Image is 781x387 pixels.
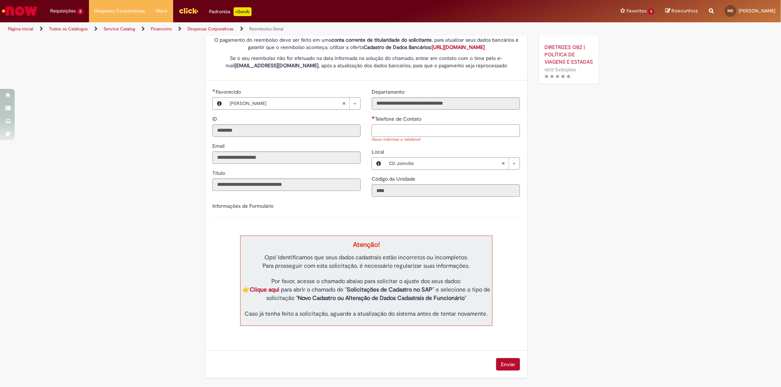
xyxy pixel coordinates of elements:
[372,176,417,182] span: Somente leitura - Código da Unidade
[212,203,274,209] label: Informações de Formulário
[271,278,461,285] span: Por favor, acesse o chamado abaixo para solicitar o ajuste dos seus dados:
[245,310,488,318] span: Caso já tenha feito a solicitação, aguarde a atualização do sistema antes de tentar novamente.
[235,62,319,69] strong: [EMAIL_ADDRESS][DOMAIN_NAME]
[212,179,361,191] input: Título
[544,44,593,65] a: DIRETRIZES OBZ | POLÍTICA DE VIAGENS E ESTADAS
[1,4,38,18] img: ServiceNow
[212,116,219,122] span: Somente leitura - ID
[234,7,252,16] p: +GenAi
[626,7,647,15] span: Favoritos
[209,7,252,16] div: Padroniza
[389,158,501,169] span: CD Joinville
[264,254,468,261] span: Ops! Identificamos que seus dados cadastrais estão incorretos ou incompletos.
[298,294,465,302] strong: Novo Cadastro ou Alteração de Dados Cadastrais de Funcionário
[230,98,342,109] span: [PERSON_NAME]
[104,26,135,32] a: Service Catalog
[338,98,349,109] abbr: Limpar campo Favorecido
[372,137,520,143] div: Favor informar o telefone!
[77,8,83,15] span: 2
[187,26,234,32] a: Despesas Corporativas
[331,37,432,43] strong: conta corrente de titularidade do solicitante
[156,7,168,15] span: More
[372,89,406,95] span: Somente leitura - Departamento
[49,26,88,32] a: Todos os Catálogos
[212,151,361,164] input: Email
[8,26,33,32] a: Página inicial
[242,286,490,302] span: 👉 para abrir o chamado de " " e selecione o tipo de solicitação " "
[212,55,520,69] p: Se o seu reembolso não for efetuado na data informada na solução do chamado, entrar em contato co...
[179,5,198,16] img: click_logo_yellow_360x200.png
[372,158,385,169] button: Local, Visualizar este registro CD Joinville
[672,7,698,14] span: Rascunhos
[212,89,216,92] span: Obrigatório Preenchido
[5,22,515,36] ul: Trilhas de página
[212,143,226,149] span: Somente leitura - Email
[496,358,520,371] button: Enviar
[372,175,417,183] label: Somente leitura - Código da Unidade
[372,149,386,155] span: Local
[372,116,375,119] span: Necessários
[372,124,520,137] input: Telefone de Contato
[213,98,226,109] button: Favorecido, Visualizar este registro Mayara Canuto Doarte
[385,158,520,169] a: CD JoinvilleLimpar campo Local
[544,67,576,73] span: 4012 Exibições
[250,286,279,293] a: Clique aqui
[739,8,776,14] span: [PERSON_NAME]
[212,142,226,150] label: Somente leitura - Email
[94,7,145,15] span: Despesas Corporativas
[216,89,242,95] span: Necessários - Favorecido
[372,97,520,110] input: Departamento
[212,170,227,176] span: Somente leitura - Título
[353,240,380,249] strong: Atenção!
[212,169,227,177] label: Somente leitura - Título
[212,124,361,137] input: ID
[498,158,509,169] abbr: Limpar campo Local
[347,286,432,293] strong: Solicitações de Cadastro no SAP
[212,36,520,51] p: O pagamento do reembolso deve ser feito em uma , para atualizar seus dados bancários e garantir q...
[665,8,698,15] a: Rascunhos
[226,98,360,109] a: [PERSON_NAME]Limpar campo Favorecido
[375,116,423,122] span: Telefone de Contato
[372,88,406,95] label: Somente leitura - Departamento
[372,184,520,197] input: Código da Unidade
[728,8,733,13] span: MD
[577,65,582,75] span: •
[432,44,485,50] a: [URL][DOMAIN_NAME]
[50,7,76,15] span: Requisições
[263,262,470,270] span: Para prosseguir com esta solicitação, é necessário regularizar suas informações.
[648,8,654,15] span: 2
[249,26,283,32] a: Reembolso Geral
[364,44,485,50] strong: Cadastro de Dados Bancários:
[212,115,219,123] label: Somente leitura - ID
[151,26,172,32] a: Financeiro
